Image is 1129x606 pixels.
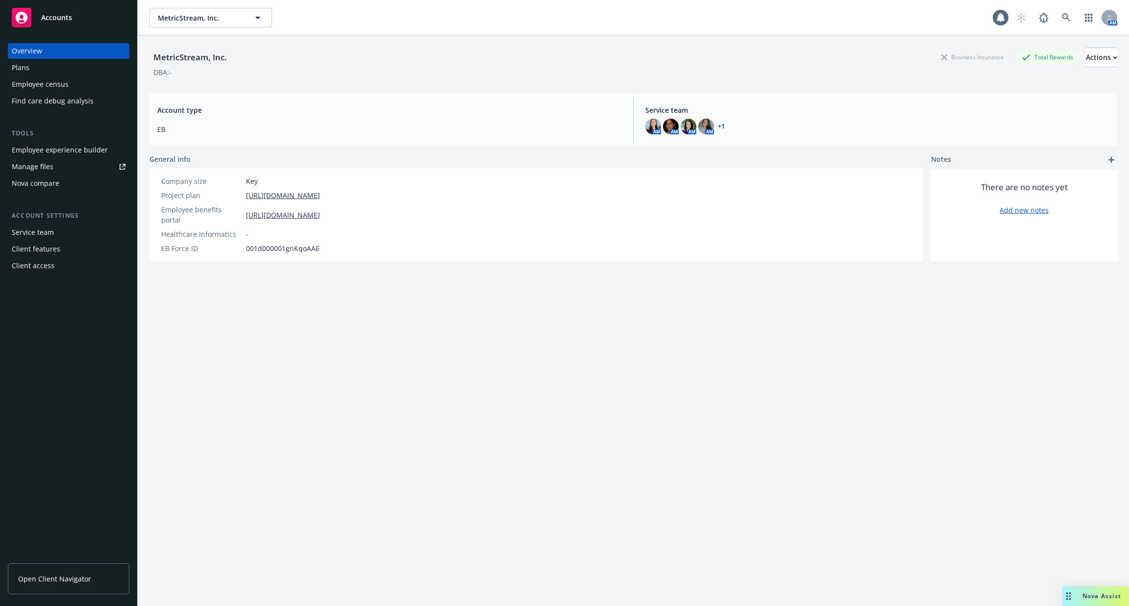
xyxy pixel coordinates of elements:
span: Open Client Navigator [18,574,91,584]
a: Service team [8,225,129,240]
div: Nova compare [12,176,59,191]
span: Key [246,176,258,186]
div: Tools [8,128,129,138]
div: Manage files [12,159,53,175]
div: Company size [161,176,242,186]
span: Service team [645,105,1109,115]
div: Account settings [8,211,129,221]
div: Client access [12,258,54,274]
span: Notes [931,154,951,166]
a: Find care debug analysis [8,93,129,109]
div: Employee experience builder [12,142,108,158]
img: photo [663,119,679,134]
a: +1 [718,124,725,129]
div: Plans [12,60,29,76]
span: Nova Assist [1082,592,1121,600]
div: Employee benefits portal [161,204,242,225]
div: Business Insurance [936,51,1009,63]
a: Start snowing [1011,8,1031,27]
div: Overview [12,43,42,59]
a: Employee census [8,76,129,92]
a: Plans [8,60,129,76]
div: EB Force ID [161,243,242,253]
button: Actions [1086,48,1117,67]
a: [URL][DOMAIN_NAME] [246,210,320,220]
span: EB [157,124,621,134]
span: 001d000001gnKqoAAE [246,243,319,253]
a: Nova compare [8,176,129,191]
div: Find care debug analysis [12,93,94,109]
button: MetricStream, Inc. [149,8,272,27]
div: Total Rewards [1017,51,1078,63]
a: add [1105,154,1117,166]
a: Client access [8,258,129,274]
div: Drag to move [1062,586,1075,606]
a: Accounts [8,4,129,31]
div: Client features [12,241,60,257]
a: Search [1056,8,1076,27]
span: There are no notes yet [981,181,1068,193]
div: Healthcare Informatics [161,229,242,239]
a: Add new notes [1000,205,1049,215]
span: - [246,229,248,239]
span: Account type [157,105,621,115]
a: [URL][DOMAIN_NAME] [246,190,320,201]
a: Manage files [8,159,129,175]
div: Employee census [12,76,69,92]
div: Service team [12,225,54,240]
a: Report a Bug [1034,8,1054,27]
span: Accounts [41,14,72,22]
a: Employee experience builder [8,142,129,158]
div: DBA: - [153,67,172,77]
a: Client features [8,241,129,257]
a: Overview [8,43,129,59]
span: MetricStream, Inc. [158,13,243,23]
button: Nova Assist [1062,586,1129,606]
img: photo [645,119,661,134]
img: photo [681,119,696,134]
a: Switch app [1079,8,1099,27]
div: Project plan [161,190,242,201]
div: MetricStream, Inc. [149,51,231,64]
img: photo [698,119,714,134]
span: General info [149,154,191,164]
